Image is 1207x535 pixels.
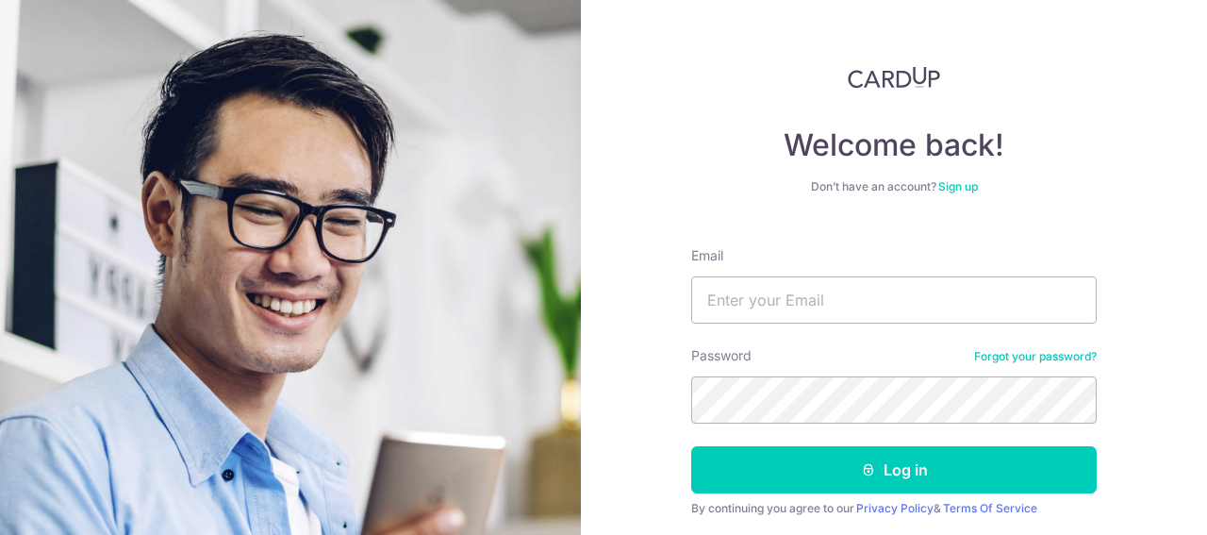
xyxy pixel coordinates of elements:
img: CardUp Logo [848,66,940,89]
label: Password [691,346,752,365]
label: Email [691,246,723,265]
button: Log in [691,446,1097,493]
div: Don’t have an account? [691,179,1097,194]
a: Privacy Policy [856,501,934,515]
input: Enter your Email [691,276,1097,324]
h4: Welcome back! [691,126,1097,164]
a: Terms Of Service [943,501,1037,515]
a: Sign up [938,179,978,193]
div: By continuing you agree to our & [691,501,1097,516]
a: Forgot your password? [974,349,1097,364]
